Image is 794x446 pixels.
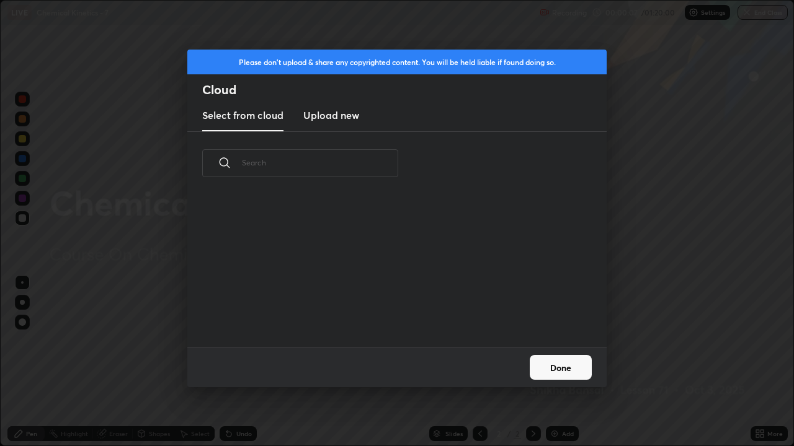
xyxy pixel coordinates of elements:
div: grid [187,191,592,348]
h2: Cloud [202,82,607,98]
h3: Upload new [303,108,359,123]
input: Search [242,136,398,189]
div: Please don't upload & share any copyrighted content. You will be held liable if found doing so. [187,50,607,74]
h3: Select from cloud [202,108,283,123]
button: Done [530,355,592,380]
